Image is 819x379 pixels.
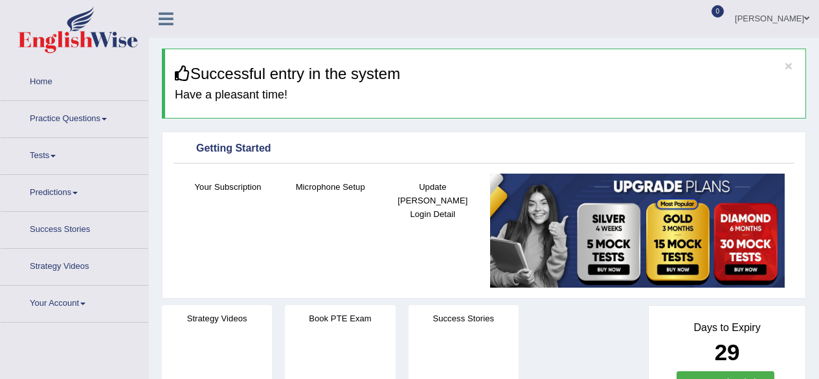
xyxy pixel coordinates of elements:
h4: Success Stories [409,312,519,325]
a: Success Stories [1,212,148,244]
a: Home [1,64,148,97]
h4: Have a pleasant time! [175,89,796,102]
a: Predictions [1,175,148,207]
div: Getting Started [177,139,791,159]
a: Strategy Videos [1,249,148,281]
h3: Successful entry in the system [175,65,796,82]
button: × [785,59,792,73]
img: small5.jpg [490,174,785,288]
h4: Your Subscription [183,180,273,194]
a: Practice Questions [1,101,148,133]
h4: Days to Expiry [663,322,791,334]
span: 0 [712,5,724,17]
a: Tests [1,138,148,170]
a: Your Account [1,286,148,318]
h4: Book PTE Exam [285,312,395,325]
h4: Microphone Setup [286,180,375,194]
b: 29 [715,339,740,365]
h4: Update [PERSON_NAME] Login Detail [388,180,477,221]
h4: Strategy Videos [162,312,272,325]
